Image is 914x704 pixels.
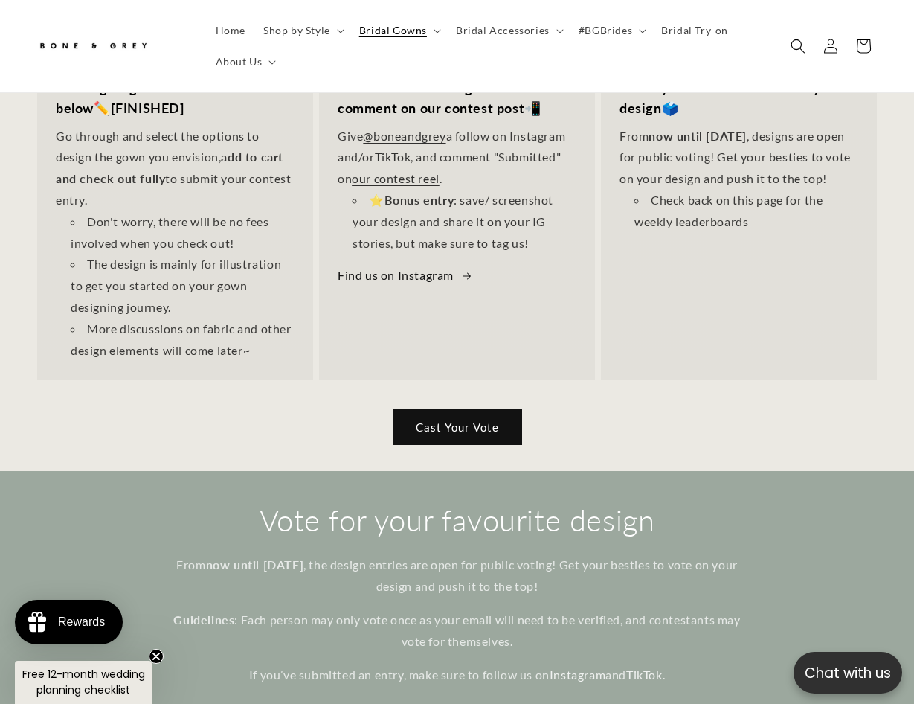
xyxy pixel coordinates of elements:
span: About Us [216,55,263,68]
strong: now until [DATE] [206,557,304,572]
p: : Each person may only vote once as your email will need to be verified, and contestants may vote... [167,609,747,653]
span: Home [216,24,245,37]
a: @boneandgrey [363,129,445,143]
p: Chat with us [794,662,902,684]
span: #BGBrides [579,24,632,37]
div: Free 12-month wedding planning checklistClose teaser [15,661,152,704]
a: TikTok [375,150,411,164]
a: Cast Your Vote [393,409,521,444]
summary: Shop by Style [254,15,350,46]
a: Instagram [550,668,605,682]
p: If you’ve submitted an entry, make sure to follow us on and . [167,665,747,686]
strong: [FINISHED] [111,100,185,116]
a: Find us on Instagram [338,265,474,287]
summary: About Us [207,46,283,77]
strong: 2. Follow us on Instagram or Tiktok & comment on our contest post [338,80,572,116]
a: our contest reel [352,171,440,185]
p: Go through and select the options to design the gown you envision, to submit your contest entry. [56,126,295,211]
span: Free 12-month wedding planning checklist [22,667,145,697]
a: Bridal Try-on [652,15,737,46]
li: ⭐ : save/ screenshot your design and share it on your IG stories, but make sure to tag us! [353,190,576,254]
a: Bone and Grey Bridal [32,28,192,64]
p: From , the design entries are open for public voting! Get your besties to vote on your design and... [167,554,747,598]
h3: 🗳️ [619,78,858,118]
a: Home [207,15,254,46]
span: Shop by Style [263,24,330,37]
h3: ✏️ [56,78,295,118]
button: Open chatbox [794,652,902,694]
strong: now until [DATE] [649,129,747,143]
span: Bridal Gowns [359,24,427,37]
span: Bridal Accessories [456,24,550,37]
summary: Bridal Gowns [350,15,447,46]
li: Don't worry, there will be no fees involved when you check out! [71,211,295,255]
li: More discussions on fabric and other design elements will come later~ [71,319,295,362]
summary: Bridal Accessories [447,15,570,46]
strong: Guidelines [173,612,234,627]
p: From , designs are open for public voting! Get your besties to vote on your design and push it to... [619,126,858,190]
div: Rewards [58,615,105,629]
span: Bridal Try-on [661,24,728,37]
a: TikTok [626,668,663,682]
summary: #BGBrides [570,15,652,46]
button: Close teaser [149,649,164,664]
h2: Vote for your favourite design [167,501,747,540]
p: Give a follow on Instagram and/or , and comment "Submitted" on . [338,126,576,190]
summary: Search [782,30,814,63]
li: Check back on this page for the weekly leaderboards [634,190,858,233]
strong: 1. Design a gown with our tool below [56,80,249,116]
img: Bone and Grey Bridal [37,34,149,59]
strong: 3. Get your besties to vote on your design [619,80,842,116]
strong: Bonus entry [384,193,454,207]
li: The design is mainly for illustration to get you started on your gown designing journey. [71,254,295,318]
h3: 📲 [338,78,576,118]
